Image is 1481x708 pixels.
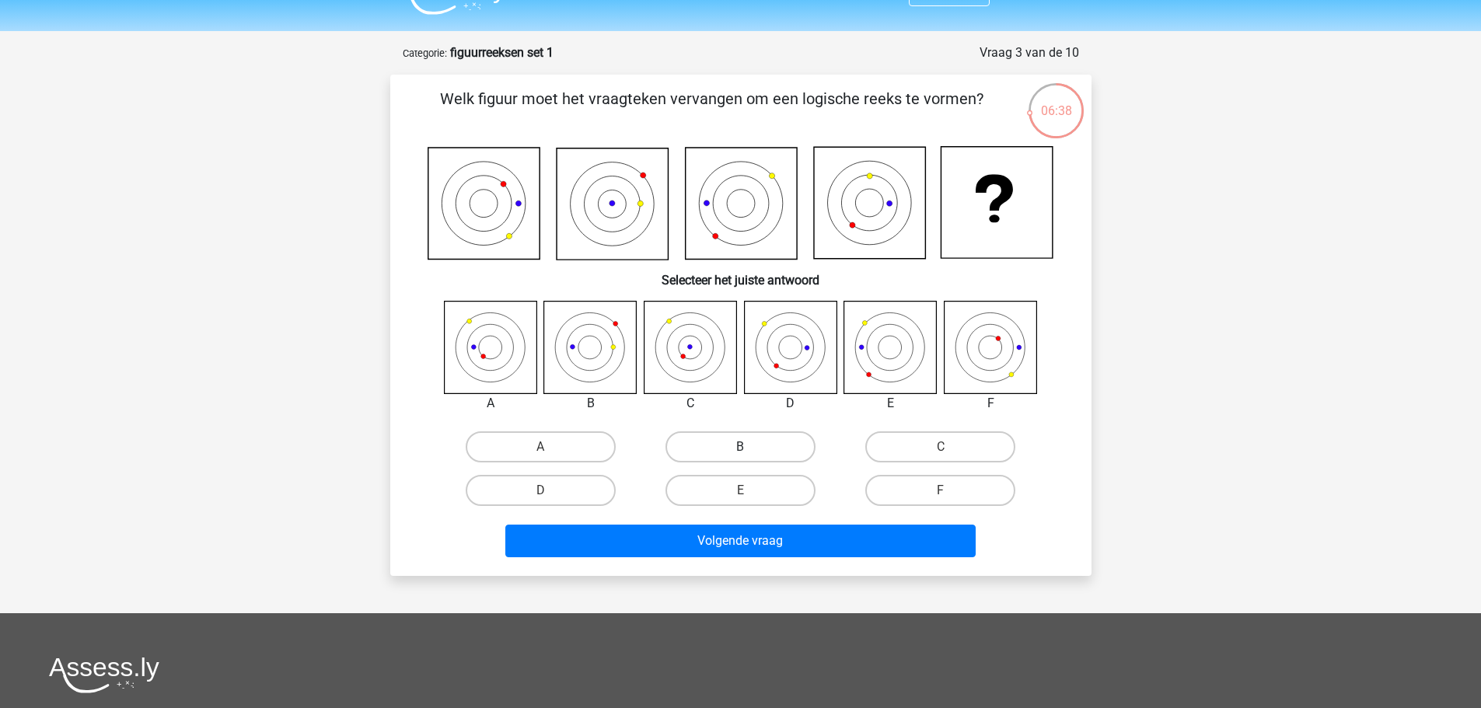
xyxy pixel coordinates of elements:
[665,431,816,462] label: B
[403,47,447,59] small: Categorie:
[932,394,1050,413] div: F
[450,45,554,60] strong: figuurreeksen set 1
[415,87,1008,134] p: Welk figuur moet het vraagteken vervangen om een logische reeks te vormen?
[415,260,1067,288] h6: Selecteer het juiste antwoord
[732,394,850,413] div: D
[466,475,616,506] label: D
[1027,82,1085,120] div: 06:38
[980,44,1079,62] div: Vraag 3 van de 10
[532,394,649,413] div: B
[865,431,1015,462] label: C
[505,525,976,557] button: Volgende vraag
[865,475,1015,506] label: F
[665,475,816,506] label: E
[466,431,616,462] label: A
[832,394,949,413] div: E
[49,657,159,693] img: Assessly logo
[432,394,550,413] div: A
[632,394,749,413] div: C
